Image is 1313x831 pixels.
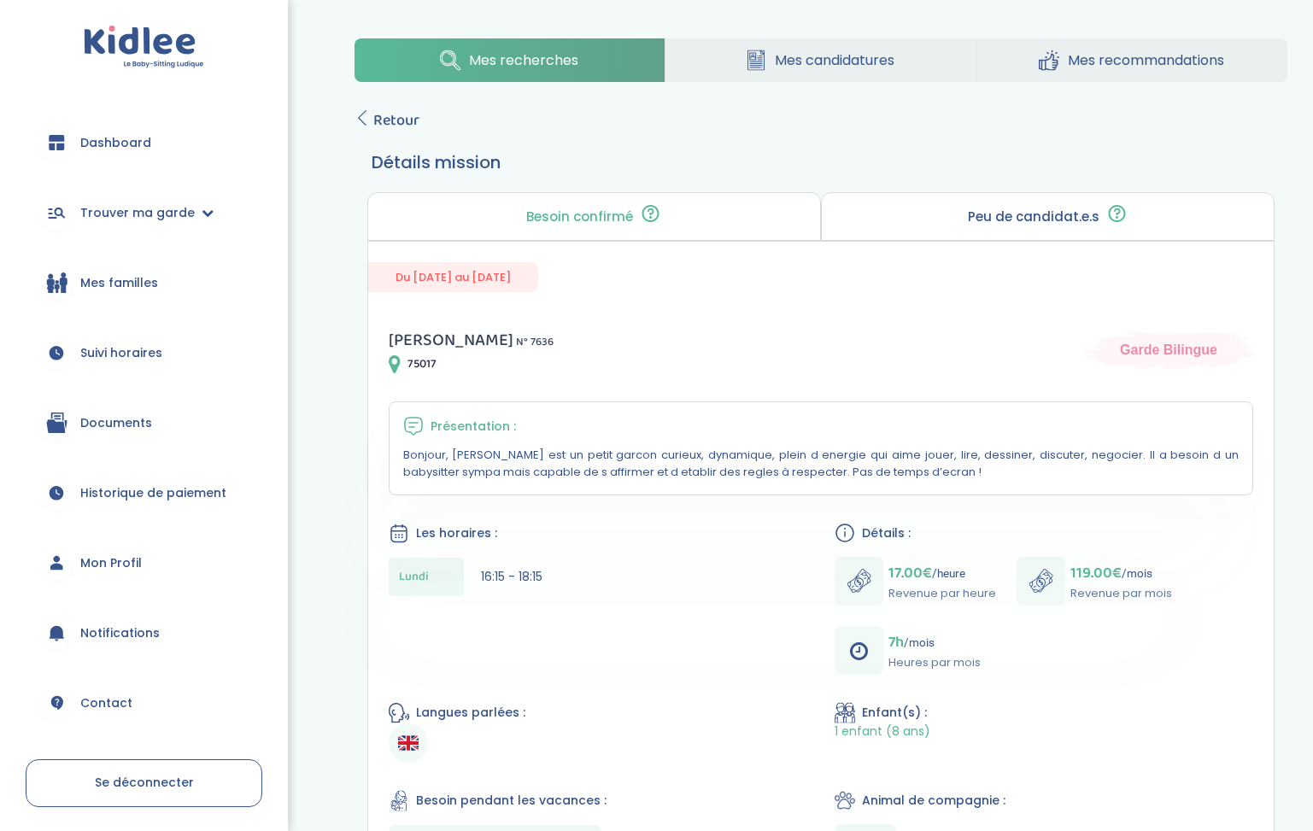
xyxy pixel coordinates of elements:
p: /mois [1070,561,1172,585]
span: Dashboard [80,134,151,152]
span: [PERSON_NAME] [389,326,513,354]
p: Bonjour, [PERSON_NAME] est un petit garcon curieux, dynamique, plein d energie qui aime jouer, li... [403,447,1240,481]
p: /mois [888,630,981,654]
a: Documents [26,392,262,454]
span: 17.00€ [888,561,932,585]
h3: Détails mission [372,149,1271,175]
a: Mes recherches [355,38,665,82]
span: Enfant(s) : [862,704,927,722]
span: Animal de compagnie : [862,792,1005,810]
p: Revenue par heure [888,585,996,602]
a: Retour [355,108,419,132]
span: Mes recherches [469,50,578,71]
p: Besoin confirmé [526,210,633,224]
span: Détails : [862,524,911,542]
span: Les horaires : [416,524,497,542]
a: Se déconnecter [26,759,262,807]
span: 7h [888,630,904,654]
span: Contact [80,694,132,712]
span: Historique de paiement [80,484,226,502]
a: Mes candidatures [665,38,976,82]
a: Mon Profil [26,532,262,594]
a: Suivi horaires [26,322,262,383]
span: 119.00€ [1070,561,1122,585]
span: Se déconnecter [95,774,194,791]
p: /heure [888,561,996,585]
p: Revenue par mois [1070,585,1172,602]
span: Retour [373,108,419,132]
span: Mes recommandations [1068,50,1224,71]
a: Historique de paiement [26,462,262,524]
a: Trouver ma garde [26,182,262,243]
span: Mes candidatures [775,50,894,71]
a: Contact [26,672,262,734]
span: Présentation : [431,418,516,436]
span: Suivi horaires [80,344,162,362]
p: Peu de candidat.e.s [968,210,1099,224]
a: Notifications [26,602,262,664]
span: Langues parlées : [416,704,525,722]
a: Mes familles [26,252,262,313]
span: Mon Profil [80,554,142,572]
p: Heures par mois [888,654,981,671]
span: Du [DATE] au [DATE] [368,262,538,292]
span: 16:15 - 18:15 [481,568,542,585]
img: Anglais [398,733,419,753]
span: Lundi [399,568,429,586]
span: Mes familles [80,274,158,292]
span: 1 enfant (8 ans) [835,723,930,740]
img: logo.svg [84,26,204,69]
span: Documents [80,414,152,432]
span: Trouver ma garde [80,204,195,222]
a: Dashboard [26,112,262,173]
a: Mes recommandations [976,38,1287,82]
span: N° 7636 [516,333,554,351]
span: 75017 [407,355,437,373]
span: Besoin pendant les vacances : [416,792,607,810]
span: Garde Bilingue [1120,341,1217,360]
span: Notifications [80,624,160,642]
